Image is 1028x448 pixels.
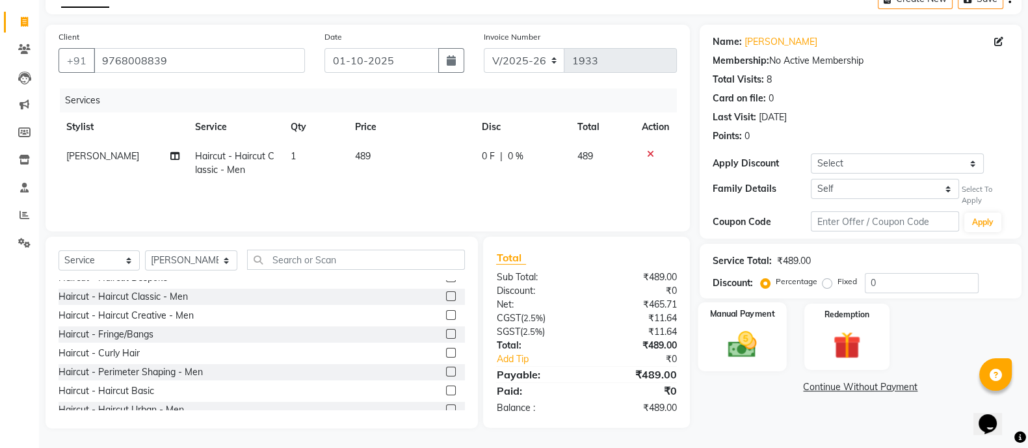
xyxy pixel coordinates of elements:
div: Last Visit: [713,111,756,124]
img: _gift.svg [824,328,869,362]
div: Service Total: [713,254,772,268]
input: Search by Name/Mobile/Email/Code [94,48,305,73]
div: ₹11.64 [586,325,687,339]
div: ₹0 [586,284,687,298]
span: Haircut - Haircut Classic - Men [195,150,274,176]
div: ₹489.00 [586,270,687,284]
img: _cash.svg [719,328,765,360]
iframe: chat widget [973,396,1015,435]
label: Redemption [824,309,869,321]
label: Fixed [837,276,857,287]
div: Haircut - Haircut Basic [59,384,154,398]
div: ₹0 [603,352,687,366]
div: ₹0 [586,383,687,399]
span: | [500,150,503,163]
label: Date [324,31,342,43]
th: Action [634,112,677,142]
th: Qty [283,112,347,142]
span: 2.5% [523,313,542,323]
span: [PERSON_NAME] [66,150,139,162]
div: [DATE] [759,111,787,124]
div: Select To Apply [962,184,1008,206]
input: Enter Offer / Coupon Code [811,211,959,231]
span: 0 % [508,150,523,163]
div: Family Details [713,182,811,196]
th: Stylist [59,112,187,142]
div: Total: [486,339,586,352]
div: ₹11.64 [586,311,687,325]
div: Services [60,88,687,112]
a: [PERSON_NAME] [745,35,817,49]
a: Add Tip [486,352,603,366]
span: 489 [355,150,371,162]
div: ₹465.71 [586,298,687,311]
div: Haircut - Haircut Urban - Men [59,403,184,417]
span: 0 F [482,150,495,163]
div: ( ) [486,325,586,339]
div: 8 [767,73,772,86]
label: Client [59,31,79,43]
div: Apply Discount [713,157,811,170]
div: Card on file: [713,92,766,105]
div: Membership: [713,54,769,68]
label: Invoice Number [484,31,540,43]
th: Disc [474,112,570,142]
div: Total Visits: [713,73,764,86]
span: CGST [496,312,520,324]
div: ₹489.00 [586,367,687,382]
div: Net: [486,298,586,311]
div: Haircut - Haircut Classic - Men [59,290,188,304]
span: 489 [577,150,593,162]
div: 0 [745,129,750,143]
div: Name: [713,35,742,49]
label: Percentage [776,276,817,287]
div: Payable: [486,367,586,382]
div: Haircut - Curly Hair [59,347,140,360]
div: Sub Total: [486,270,586,284]
button: +91 [59,48,95,73]
div: ₹489.00 [586,401,687,415]
div: Haircut - Perimeter Shaping - Men [59,365,203,379]
span: SGST [496,326,520,337]
div: Balance : [486,401,586,415]
th: Service [187,112,283,142]
input: Search or Scan [247,250,465,270]
span: 1 [291,150,296,162]
div: ₹489.00 [777,254,811,268]
button: Apply [964,213,1001,232]
div: Discount: [486,284,586,298]
span: Total [496,251,526,265]
div: Points: [713,129,742,143]
div: Paid: [486,383,586,399]
div: Coupon Code [713,215,811,229]
div: Haircut - Fringe/Bangs [59,328,153,341]
div: No Active Membership [713,54,1008,68]
label: Manual Payment [709,308,774,320]
div: 0 [769,92,774,105]
div: Haircut - Haircut Creative - Men [59,309,194,323]
span: 2.5% [522,326,542,337]
div: ( ) [486,311,586,325]
th: Price [347,112,474,142]
div: ₹489.00 [586,339,687,352]
a: Continue Without Payment [702,380,1019,394]
th: Total [570,112,634,142]
div: Discount: [713,276,753,290]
